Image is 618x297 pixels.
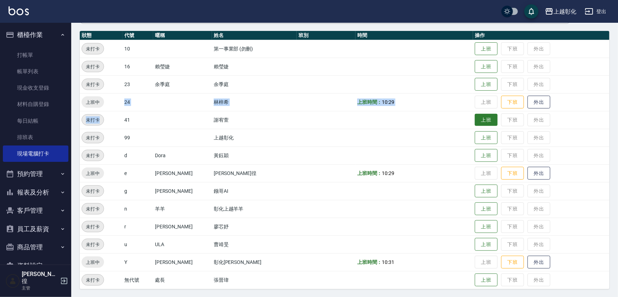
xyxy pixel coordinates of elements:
[22,271,58,285] h5: [PERSON_NAME]徨
[153,147,212,164] td: Dora
[153,271,212,289] td: 處長
[82,116,104,124] span: 未打卡
[357,259,382,265] b: 上班時間：
[475,60,498,73] button: 上班
[475,238,498,251] button: 上班
[123,200,153,218] td: n
[123,218,153,235] td: r
[123,129,153,147] td: 99
[153,200,212,218] td: 羊羊
[528,167,550,180] button: 外出
[82,276,104,284] span: 未打卡
[475,42,498,55] button: 上班
[212,111,297,129] td: 謝宥萱
[123,253,153,271] td: Y
[82,63,104,70] span: 未打卡
[3,80,68,96] a: 現金收支登錄
[82,241,104,248] span: 未打卡
[212,218,297,235] td: 廖芯妤
[355,31,473,40] th: 時間
[123,31,153,40] th: 代號
[3,183,68,202] button: 報表及分析
[542,4,579,19] button: 上越彰化
[82,45,104,53] span: 未打卡
[212,253,297,271] td: 彰化[PERSON_NAME]
[22,285,58,291] p: 主管
[212,58,297,75] td: 賴瑩婕
[3,113,68,129] a: 每日結帳
[80,31,123,40] th: 狀態
[528,256,550,269] button: 外出
[153,58,212,75] td: 賴瑩婕
[212,31,297,40] th: 姓名
[212,182,297,200] td: 鏹哥AI
[212,129,297,147] td: 上越彰化
[82,152,104,159] span: 未打卡
[357,99,382,105] b: 上班時間：
[3,63,68,80] a: 帳單列表
[123,40,153,58] td: 10
[473,31,609,40] th: 操作
[123,164,153,182] td: e
[3,26,68,44] button: 櫃檯作業
[475,185,498,198] button: 上班
[123,147,153,164] td: d
[212,164,297,182] td: [PERSON_NAME]徨
[82,170,104,177] span: 上班中
[3,256,68,275] button: 資料設定
[153,182,212,200] td: [PERSON_NAME]
[123,235,153,253] td: u
[153,75,212,93] td: 余季庭
[3,129,68,145] a: 排班表
[3,145,68,162] a: 現場電腦打卡
[524,4,539,18] button: save
[82,205,104,213] span: 未打卡
[82,223,104,230] span: 未打卡
[82,134,104,142] span: 未打卡
[382,259,395,265] span: 10:31
[475,274,498,287] button: 上班
[475,78,498,91] button: 上班
[382,99,395,105] span: 10:29
[212,200,297,218] td: 彰化上越羊羊
[153,253,212,271] td: [PERSON_NAME]
[3,47,68,63] a: 打帳單
[212,75,297,93] td: 余季庭
[9,6,29,15] img: Logo
[382,170,395,176] span: 10:29
[212,271,297,289] td: 張晉瑋
[475,149,498,162] button: 上班
[123,58,153,75] td: 16
[554,7,576,16] div: 上越彰化
[501,96,524,109] button: 下班
[475,220,498,233] button: 上班
[501,256,524,269] button: 下班
[212,40,297,58] td: 第一事業部 (勿刪)
[357,170,382,176] b: 上班時間：
[528,96,550,109] button: 外出
[3,238,68,256] button: 商品管理
[475,114,498,126] button: 上班
[3,165,68,183] button: 預約管理
[123,93,153,111] td: 24
[212,235,297,253] td: 曹靖旻
[123,75,153,93] td: 23
[582,5,609,18] button: 登出
[3,201,68,220] button: 客戶管理
[153,31,212,40] th: 暱稱
[123,271,153,289] td: 無代號
[82,187,104,195] span: 未打卡
[501,167,524,180] button: 下班
[82,259,104,266] span: 上班中
[3,220,68,238] button: 員工及薪資
[82,99,104,106] span: 上班中
[6,274,20,288] img: Person
[153,164,212,182] td: [PERSON_NAME]
[123,111,153,129] td: 41
[297,31,355,40] th: 班別
[212,93,297,111] td: 林梓希
[153,235,212,253] td: ULA
[82,81,104,88] span: 未打卡
[475,202,498,216] button: 上班
[3,96,68,112] a: 材料自購登錄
